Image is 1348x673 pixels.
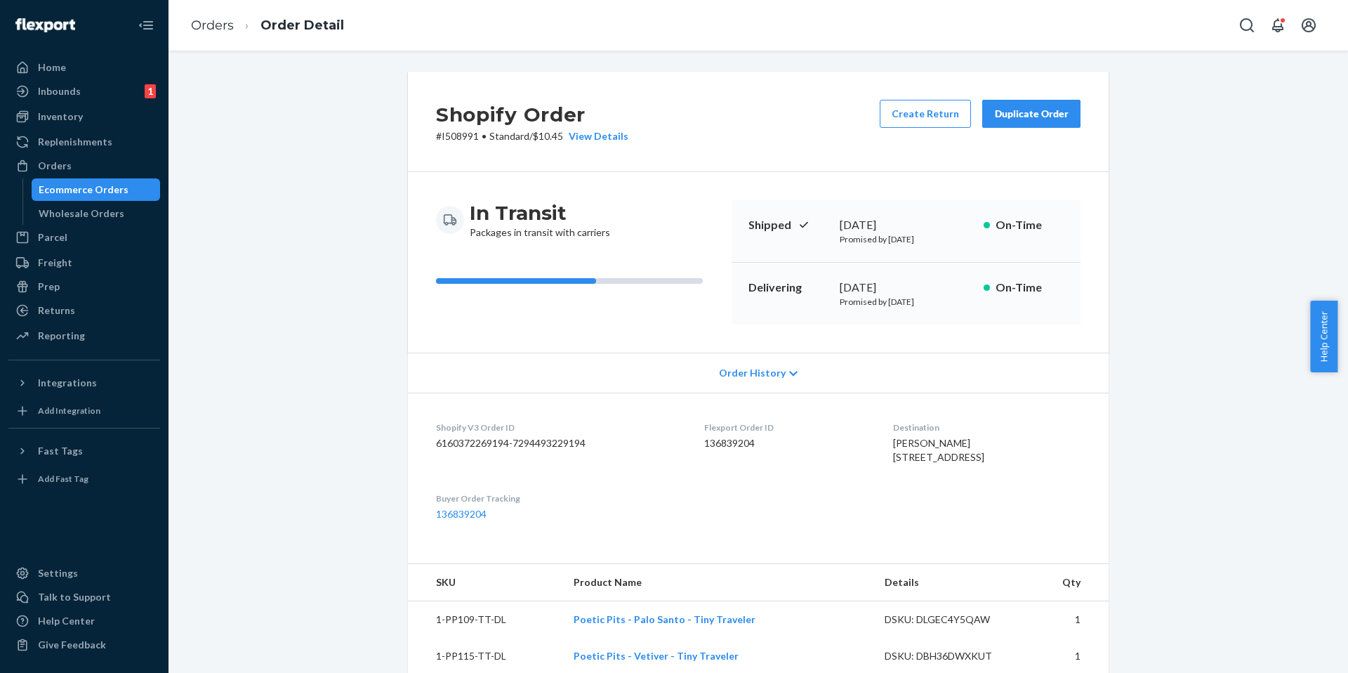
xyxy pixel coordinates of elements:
[38,405,100,417] div: Add Integration
[38,376,97,390] div: Integrations
[436,100,628,129] h2: Shopify Order
[8,105,160,128] a: Inventory
[38,159,72,173] div: Orders
[996,280,1064,296] p: On-Time
[38,303,75,318] div: Returns
[8,299,160,322] a: Returns
[39,183,128,197] div: Ecommerce Orders
[470,200,610,240] div: Packages in transit with carriers
[39,207,124,221] div: Wholesale Orders
[436,508,487,520] a: 136839204
[748,280,828,296] p: Delivering
[1310,301,1337,372] button: Help Center
[145,84,156,98] div: 1
[32,202,161,225] a: Wholesale Orders
[996,217,1064,233] p: On-Time
[8,56,160,79] a: Home
[1233,11,1261,39] button: Open Search Box
[574,650,739,662] a: Poetic Pits - Vetiver - Tiny Traveler
[563,129,628,143] button: View Details
[8,155,160,177] a: Orders
[873,564,1028,601] th: Details
[38,84,81,98] div: Inbounds
[408,564,562,601] th: SKU
[470,200,610,226] h3: In Transit
[982,100,1081,128] button: Duplicate Order
[32,178,161,201] a: Ecommerce Orders
[8,468,160,490] a: Add Fast Tag
[748,217,828,233] p: Shipped
[38,256,72,270] div: Freight
[8,372,160,394] button: Integrations
[8,562,160,584] a: Settings
[574,613,755,625] a: Poetic Pits - Palo Santo - Tiny Traveler
[489,130,529,142] span: Standard
[704,422,870,433] dt: Flexport Order ID
[1264,11,1292,39] button: Open notifications
[8,440,160,462] button: Fast Tags
[8,131,160,153] a: Replenishments
[885,649,1017,663] div: DSKU: DBH36DWXKUT
[885,613,1017,627] div: DSKU: DLGEC4Y5QAW
[893,422,1081,433] dt: Destination
[191,18,234,33] a: Orders
[840,280,972,296] div: [DATE]
[1027,564,1109,601] th: Qty
[8,226,160,249] a: Parcel
[38,614,95,628] div: Help Center
[8,275,160,298] a: Prep
[8,400,160,422] a: Add Integration
[840,217,972,233] div: [DATE]
[38,329,85,343] div: Reporting
[840,296,972,308] p: Promised by [DATE]
[994,107,1069,121] div: Duplicate Order
[8,586,160,608] a: Talk to Support
[38,590,111,604] div: Talk to Support
[482,130,487,142] span: •
[1295,11,1323,39] button: Open account menu
[719,366,786,380] span: Order History
[8,80,160,103] a: Inbounds1
[436,129,628,143] p: # I508991 / $10.45
[840,233,972,245] p: Promised by [DATE]
[38,110,83,124] div: Inventory
[38,135,112,149] div: Replenishments
[1027,601,1109,639] td: 1
[180,5,355,46] ol: breadcrumbs
[38,60,66,74] div: Home
[132,11,160,39] button: Close Navigation
[38,280,60,294] div: Prep
[893,437,984,463] span: [PERSON_NAME] [STREET_ADDRESS]
[38,638,106,652] div: Give Feedback
[38,444,83,458] div: Fast Tags
[8,610,160,632] a: Help Center
[8,325,160,347] a: Reporting
[880,100,971,128] button: Create Return
[704,436,870,450] dd: 136839204
[562,564,873,601] th: Product Name
[260,18,344,33] a: Order Detail
[38,566,78,580] div: Settings
[408,601,562,639] td: 1-PP109-TT-DL
[436,436,682,450] dd: 6160372269194-7294493229194
[8,251,160,274] a: Freight
[38,473,88,485] div: Add Fast Tag
[8,634,160,656] button: Give Feedback
[436,422,682,433] dt: Shopify V3 Order ID
[436,492,682,504] dt: Buyer Order Tracking
[15,18,75,32] img: Flexport logo
[38,230,67,244] div: Parcel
